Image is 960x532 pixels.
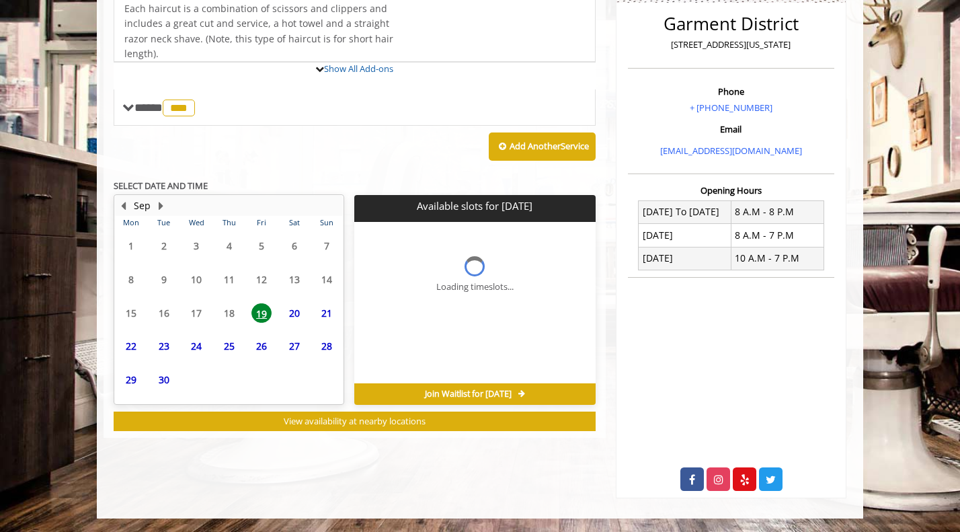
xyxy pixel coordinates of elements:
p: [STREET_ADDRESS][US_STATE] [631,38,831,52]
span: 21 [317,303,337,323]
td: Select day27 [278,330,310,363]
a: + [PHONE_NUMBER] [690,102,772,114]
th: Sat [278,216,310,229]
td: Select day28 [311,330,344,363]
b: Add Another Service [510,140,589,152]
span: Each haircut is a combination of scissors and clippers and includes a great cut and service, a ho... [124,2,393,60]
th: Tue [147,216,179,229]
span: 24 [186,336,206,356]
span: Join Waitlist for [DATE] [425,389,512,400]
td: Select day21 [311,296,344,330]
span: 20 [284,303,305,323]
div: Loading timeslots... [436,280,514,294]
span: 23 [154,336,174,356]
td: Select day26 [245,330,278,363]
h2: Garment District [631,14,831,34]
th: Fri [245,216,278,229]
h3: Opening Hours [628,186,834,195]
span: 27 [284,336,305,356]
td: 10 A.M - 7 P.M [731,247,824,270]
td: 8 A.M - 7 P.M [731,224,824,247]
button: Previous Month [118,198,128,213]
th: Thu [212,216,245,229]
th: Mon [115,216,147,229]
span: View availability at nearby locations [284,415,426,427]
b: SELECT DATE AND TIME [114,180,208,192]
td: Select day22 [115,330,147,363]
h3: Phone [631,87,831,96]
td: 8 A.M - 8 P.M [731,200,824,223]
button: Add AnotherService [489,132,596,161]
span: 19 [251,303,272,323]
td: Select day29 [115,363,147,397]
td: Select day19 [245,296,278,330]
a: Show All Add-ons [324,63,393,75]
td: Select day24 [180,330,212,363]
td: [DATE] To [DATE] [639,200,731,223]
td: Select day25 [212,330,245,363]
span: 26 [251,336,272,356]
a: [EMAIL_ADDRESS][DOMAIN_NAME] [660,145,802,157]
td: Select day23 [147,330,179,363]
td: Select day30 [147,363,179,397]
td: [DATE] [639,247,731,270]
div: The Made Man Haircut Add-onS [114,61,596,63]
span: 25 [219,336,239,356]
td: [DATE] [639,224,731,247]
h3: Email [631,124,831,134]
span: 28 [317,336,337,356]
span: 29 [121,370,141,389]
p: Available slots for [DATE] [360,200,590,212]
span: 22 [121,336,141,356]
td: Select day20 [278,296,310,330]
span: 30 [154,370,174,389]
th: Wed [180,216,212,229]
th: Sun [311,216,344,229]
button: Sep [134,198,151,213]
button: View availability at nearby locations [114,412,596,431]
button: Next Month [155,198,166,213]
